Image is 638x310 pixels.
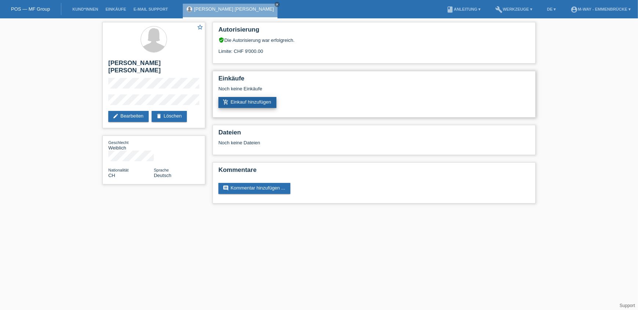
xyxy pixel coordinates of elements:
i: edit [113,113,119,119]
i: comment [223,185,229,191]
i: verified_user [218,37,224,43]
span: Sprache [154,168,169,172]
i: star_border [197,24,203,30]
a: deleteLöschen [152,111,187,122]
h2: Autorisierung [218,26,530,37]
a: POS — MF Group [11,6,50,12]
i: close [275,3,279,6]
i: book [446,6,454,13]
i: build [496,6,503,13]
h2: Kommentare [218,166,530,177]
a: Support [620,303,635,308]
a: editBearbeiten [108,111,149,122]
a: buildWerkzeuge ▾ [492,7,536,11]
a: DE ▾ [543,7,559,11]
a: close [275,2,280,7]
a: E-Mail Support [130,7,172,11]
span: Deutsch [154,173,171,178]
a: [PERSON_NAME] [PERSON_NAME] [194,6,274,12]
h2: Dateien [218,129,530,140]
div: Weiblich [108,140,154,151]
h2: Einkäufe [218,75,530,86]
h2: [PERSON_NAME] [PERSON_NAME] [108,60,199,78]
i: delete [156,113,162,119]
a: Kund*innen [69,7,102,11]
a: commentKommentar hinzufügen ... [218,183,290,194]
i: account_circle [570,6,578,13]
div: Noch keine Dateien [218,140,443,145]
span: Nationalität [108,168,128,172]
a: add_shopping_cartEinkauf hinzufügen [218,97,276,108]
a: bookAnleitung ▾ [443,7,484,11]
span: Geschlecht [108,140,128,145]
a: star_border [197,24,203,32]
span: Schweiz [108,173,115,178]
div: Die Autorisierung war erfolgreich. [218,37,530,43]
div: Noch keine Einkäufe [218,86,530,97]
a: account_circlem-way - Emmenbrücke ▾ [567,7,634,11]
a: Einkäufe [102,7,130,11]
div: Limite: CHF 9'000.00 [218,43,530,54]
i: add_shopping_cart [223,99,229,105]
